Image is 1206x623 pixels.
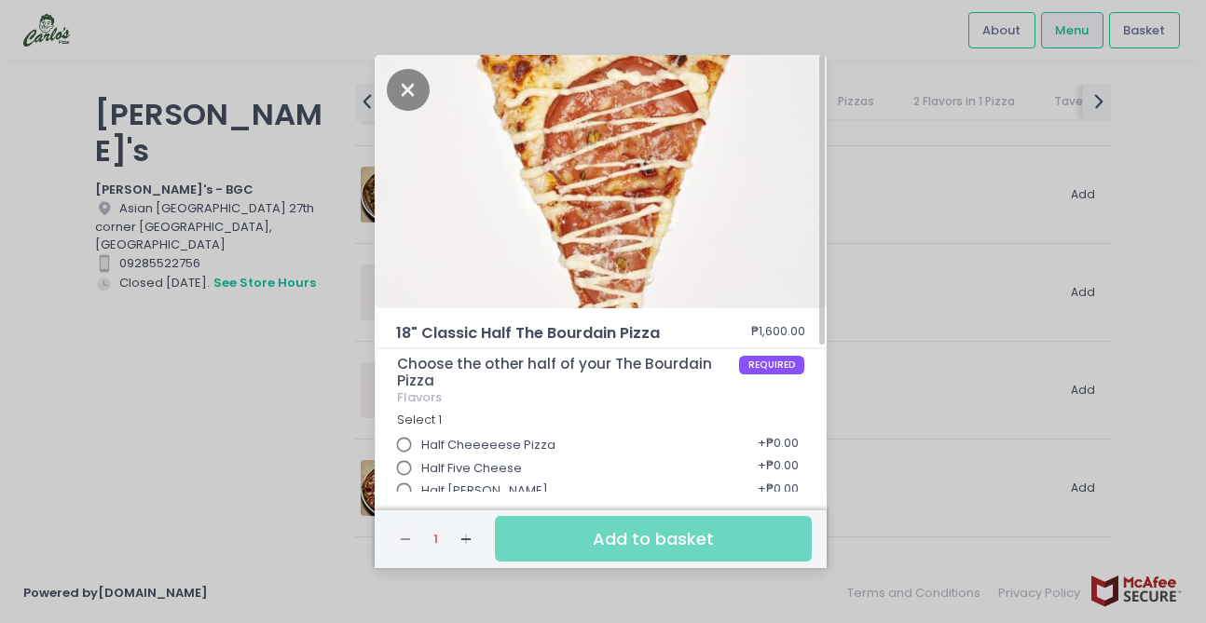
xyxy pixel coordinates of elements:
[739,356,805,374] span: REQUIRED
[397,412,442,427] span: Select 1
[396,322,704,345] span: 18" Classic Half The Bourdain Pizza
[375,55,827,308] img: 18" Classic Half The Bourdain Pizza
[751,473,804,508] div: + ₱0.00
[751,322,805,345] div: ₱1,600.00
[397,356,739,390] span: Choose the other half of your The Bourdain Pizza
[397,390,805,405] div: Flavors
[387,79,430,98] button: Close
[751,451,804,486] div: + ₱0.00
[421,436,555,454] span: Half Cheeeeese Pizza
[421,481,548,500] span: Half [PERSON_NAME]
[495,516,812,562] button: Add to basket
[751,427,804,463] div: + ₱0.00
[421,459,522,478] span: Half Five Cheese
